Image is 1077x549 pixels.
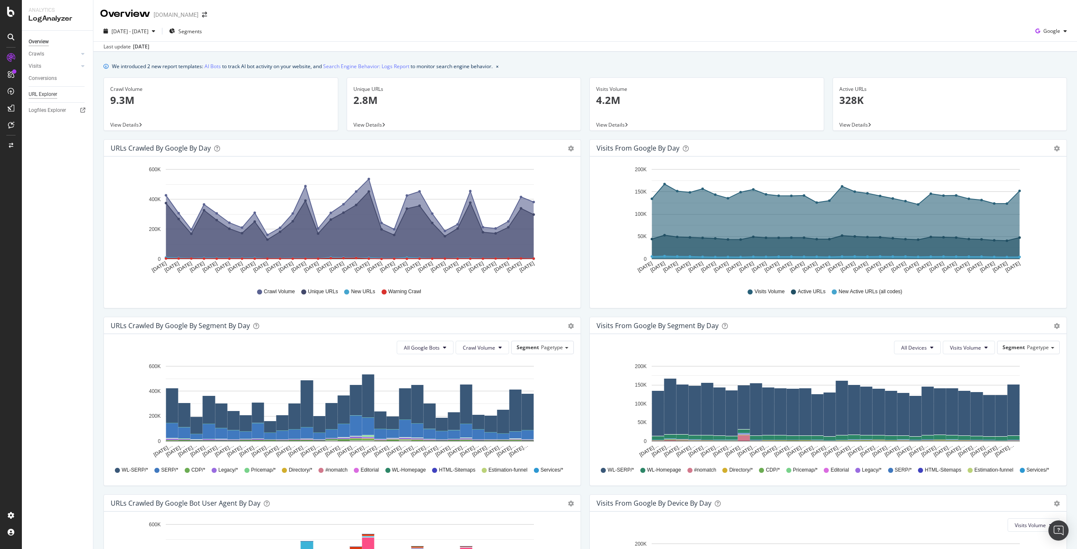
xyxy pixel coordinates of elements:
[29,62,79,71] a: Visits
[149,388,161,394] text: 400K
[29,7,86,14] div: Analytics
[568,146,574,151] div: gear
[597,144,679,152] div: Visits from Google by day
[110,121,139,128] span: View Details
[635,211,647,217] text: 100K
[353,121,382,128] span: View Details
[597,321,719,330] div: Visits from Google By Segment By Day
[1054,501,1060,507] div: gear
[149,196,161,202] text: 400K
[1054,146,1060,151] div: gear
[814,260,831,273] text: [DATE]
[568,501,574,507] div: gear
[635,541,647,547] text: 200K
[111,361,571,459] div: A chart.
[979,260,996,273] text: [DATE]
[404,344,440,351] span: All Google Bots
[29,62,41,71] div: Visits
[801,260,818,273] text: [DATE]
[133,43,149,50] div: [DATE]
[638,234,647,240] text: 50K
[992,260,1008,273] text: [DATE]
[1027,467,1049,474] span: Services/*
[29,50,79,58] a: Crawls
[925,467,961,474] span: HTML-Sitemaps
[915,260,932,273] text: [DATE]
[366,260,383,273] text: [DATE]
[776,260,793,273] text: [DATE]
[966,260,983,273] text: [DATE]
[264,288,295,295] span: Crawl Volume
[954,260,971,273] text: [DATE]
[303,260,320,273] text: [DATE]
[766,467,780,474] span: CDP/*
[596,93,817,107] p: 4.2M
[149,414,161,419] text: 200K
[1004,260,1021,273] text: [DATE]
[1027,344,1049,351] span: Pagetype
[596,85,817,93] div: Visits Volume
[894,341,941,354] button: All Devices
[278,260,294,273] text: [DATE]
[839,121,868,128] span: View Details
[839,85,1061,93] div: Active URLs
[463,344,495,351] span: Crawl Volume
[176,260,193,273] text: [DATE]
[29,74,57,83] div: Conversions
[754,288,785,295] span: Visits Volume
[700,260,717,273] text: [DATE]
[103,43,149,50] div: Last update
[166,24,205,38] button: Segments
[29,14,86,24] div: LogAnalyzer
[638,419,647,425] text: 50K
[111,499,260,507] div: URLs Crawled by Google bot User Agent By Day
[635,363,647,369] text: 200K
[164,260,180,273] text: [DATE]
[928,260,945,273] text: [DATE]
[353,93,575,107] p: 2.8M
[202,12,207,18] div: arrow-right-arrow-left
[325,467,348,474] span: #nomatch
[675,260,692,273] text: [DATE]
[644,438,647,444] text: 0
[974,467,1013,474] span: Estimation-funnel
[738,260,755,273] text: [DATE]
[662,260,679,273] text: [DATE]
[789,260,806,273] text: [DATE]
[111,163,571,280] div: A chart.
[725,260,742,273] text: [DATE]
[341,260,358,273] text: [DATE]
[597,499,711,507] div: Visits From Google By Device By Day
[798,288,825,295] span: Active URLs
[852,260,869,273] text: [DATE]
[607,467,634,474] span: WL-SERP/*
[110,85,332,93] div: Crawl Volume
[506,260,523,273] text: [DATE]
[1054,323,1060,329] div: gear
[351,288,375,295] span: New URLs
[890,260,907,273] text: [DATE]
[713,260,729,273] text: [DATE]
[635,382,647,388] text: 150K
[397,341,454,354] button: All Google Bots
[218,467,238,474] span: Legacy/*
[239,260,256,273] text: [DATE]
[943,341,995,354] button: Visits Volume
[878,260,894,273] text: [DATE]
[29,37,87,46] a: Overview
[111,321,250,330] div: URLs Crawled by Google By Segment By Day
[494,60,501,72] button: close banner
[112,62,493,71] div: We introduced 2 new report templates: to track AI bot activity on your website, and to monitor se...
[468,260,485,273] text: [DATE]
[480,260,497,273] text: [DATE]
[488,467,528,474] span: Estimation-funnel
[439,467,475,474] span: HTML-Sitemaps
[597,163,1057,280] svg: A chart.
[191,467,205,474] span: CDP/*
[290,260,307,273] text: [DATE]
[158,438,161,444] text: 0
[644,256,647,262] text: 0
[838,288,902,295] span: New Active URLs (all codes)
[1003,344,1025,351] span: Segment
